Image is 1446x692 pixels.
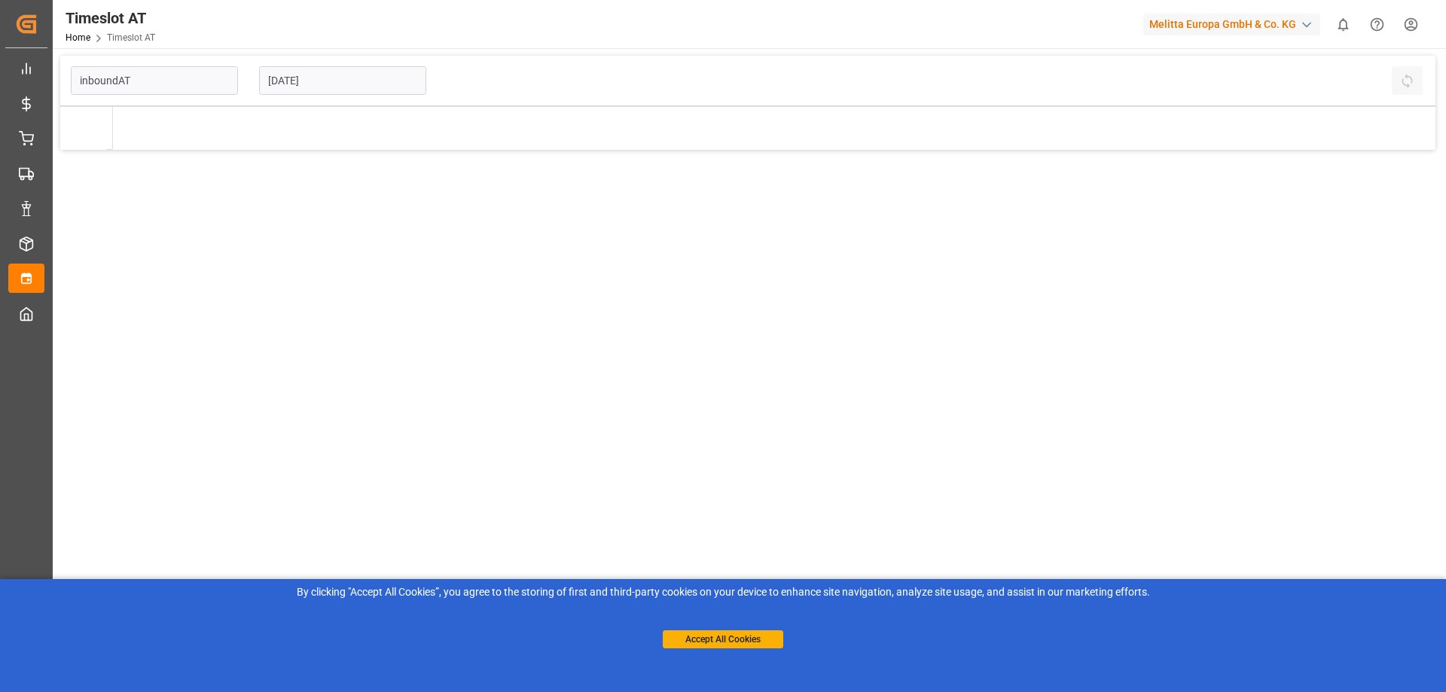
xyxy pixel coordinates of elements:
[663,630,783,648] button: Accept All Cookies
[71,66,238,95] input: Type to search/select
[1143,10,1326,38] button: Melitta Europa GmbH & Co. KG
[1143,14,1320,35] div: Melitta Europa GmbH & Co. KG
[1326,8,1360,41] button: show 0 new notifications
[66,32,90,43] a: Home
[66,7,155,29] div: Timeslot AT
[1360,8,1394,41] button: Help Center
[11,584,1435,600] div: By clicking "Accept All Cookies”, you agree to the storing of first and third-party cookies on yo...
[259,66,426,95] input: DD.MM.YYYY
